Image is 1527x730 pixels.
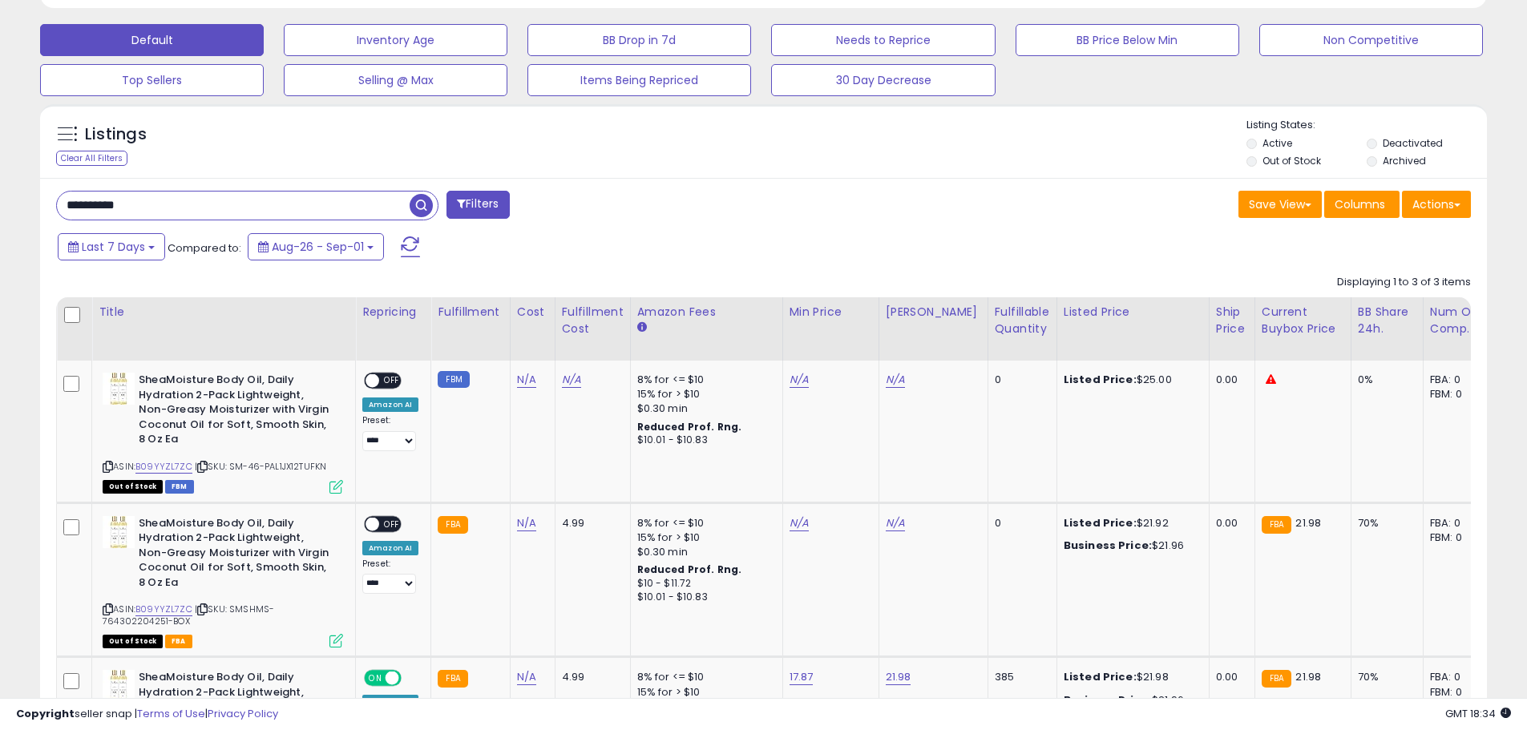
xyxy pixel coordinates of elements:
[1064,515,1137,530] b: Listed Price:
[1358,670,1411,684] div: 70%
[165,635,192,648] span: FBA
[1430,304,1489,337] div: Num of Comp.
[1402,191,1471,218] button: Actions
[790,372,809,388] a: N/A
[1358,516,1411,530] div: 70%
[362,397,418,412] div: Amazon AI
[637,387,770,401] div: 15% for > $10
[1064,373,1197,387] div: $25.00
[103,516,343,647] div: ASIN:
[165,480,194,494] span: FBM
[1016,24,1239,56] button: BB Price Below Min
[16,707,278,722] div: seller snap | |
[103,516,135,548] img: 41YySuJ1rnL._SL40_.jpg
[1216,670,1242,684] div: 0.00
[790,304,872,321] div: Min Price
[562,516,618,530] div: 4.99
[1430,670,1483,684] div: FBA: 0
[637,401,770,416] div: $0.30 min
[1383,136,1443,150] label: Deactivated
[1216,516,1242,530] div: 0.00
[1445,706,1511,721] span: 2025-09-9 18:34 GMT
[1383,154,1426,167] label: Archived
[1216,304,1248,337] div: Ship Price
[886,372,905,388] a: N/A
[637,373,770,387] div: 8% for <= $10
[527,64,751,96] button: Items Being Repriced
[284,24,507,56] button: Inventory Age
[1262,136,1292,150] label: Active
[139,373,333,451] b: SheaMoisture Body Oil, Daily Hydration 2-Pack Lightweight, Non-Greasy Moisturizer with Virgin Coc...
[248,233,384,260] button: Aug-26 - Sep-01
[272,239,364,255] span: Aug-26 - Sep-01
[886,304,981,321] div: [PERSON_NAME]
[362,415,418,451] div: Preset:
[637,563,742,576] b: Reduced Prof. Rng.
[637,304,776,321] div: Amazon Fees
[103,603,274,627] span: | SKU: SMSHMS-764302204251-BOX
[103,670,135,702] img: 41YySuJ1rnL._SL40_.jpg
[438,371,469,388] small: FBM
[995,516,1044,530] div: 0
[517,372,536,388] a: N/A
[1064,372,1137,387] b: Listed Price:
[527,24,751,56] button: BB Drop in 7d
[1337,275,1471,290] div: Displaying 1 to 3 of 3 items
[135,460,192,474] a: B09YYZL7ZC
[1262,516,1291,534] small: FBA
[16,706,75,721] strong: Copyright
[517,304,548,321] div: Cost
[362,304,424,321] div: Repricing
[366,672,386,685] span: ON
[1430,516,1483,530] div: FBA: 0
[1064,538,1152,553] b: Business Price:
[58,233,165,260] button: Last 7 Days
[137,706,205,721] a: Terms of Use
[637,434,770,447] div: $10.01 - $10.83
[195,460,326,473] span: | SKU: SM-46-PAL1JX12TUFKN
[1335,196,1385,212] span: Columns
[1238,191,1322,218] button: Save View
[637,577,770,591] div: $10 - $11.72
[438,516,467,534] small: FBA
[438,670,467,688] small: FBA
[562,670,618,684] div: 4.99
[1262,154,1321,167] label: Out of Stock
[886,669,911,685] a: 21.98
[362,541,418,555] div: Amazon AI
[1064,516,1197,530] div: $21.92
[1430,373,1483,387] div: FBA: 0
[995,304,1050,337] div: Fulfillable Quantity
[517,515,536,531] a: N/A
[637,420,742,434] b: Reduced Prof. Rng.
[1358,304,1416,337] div: BB Share 24h.
[1324,191,1400,218] button: Columns
[379,374,405,388] span: OFF
[1246,118,1487,133] p: Listing States:
[995,373,1044,387] div: 0
[40,24,264,56] button: Default
[208,706,278,721] a: Privacy Policy
[1064,538,1197,553] div: $21.96
[1259,24,1483,56] button: Non Competitive
[637,545,770,559] div: $0.30 min
[1064,304,1202,321] div: Listed Price
[284,64,507,96] button: Selling @ Max
[637,530,770,545] div: 15% for > $10
[446,191,509,219] button: Filters
[1262,304,1344,337] div: Current Buybox Price
[637,516,770,530] div: 8% for <= $10
[1358,373,1411,387] div: 0%
[103,373,135,405] img: 41YySuJ1rnL._SL40_.jpg
[1430,530,1483,545] div: FBM: 0
[637,321,647,335] small: Amazon Fees.
[85,123,147,146] h5: Listings
[562,304,624,337] div: Fulfillment Cost
[637,670,770,684] div: 8% for <= $10
[103,373,343,491] div: ASIN:
[1295,669,1321,684] span: 21.98
[790,515,809,531] a: N/A
[103,635,163,648] span: All listings that are currently out of stock and unavailable for purchase on Amazon
[40,64,264,96] button: Top Sellers
[995,670,1044,684] div: 385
